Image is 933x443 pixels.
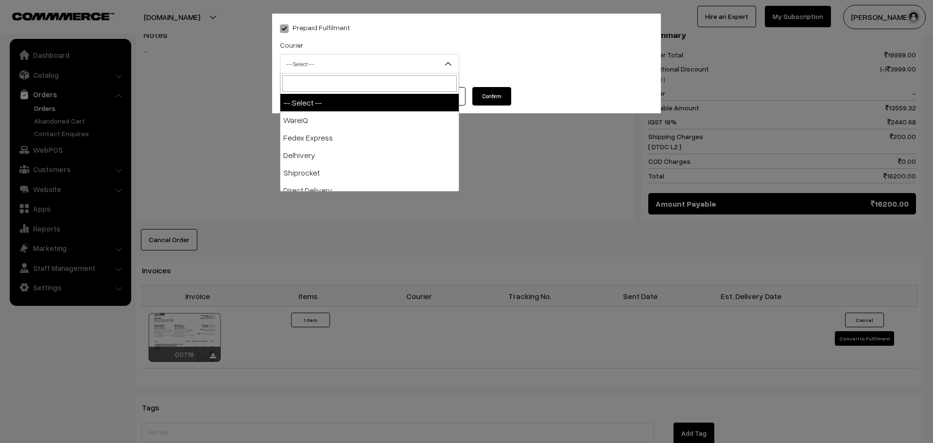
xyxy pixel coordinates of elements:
[280,164,459,181] li: Shiprocket
[280,129,459,146] li: Fedex Express
[280,94,459,111] li: -- Select --
[280,40,303,50] label: Courier
[280,181,459,199] li: Direct Delivery
[280,55,459,72] span: -- Select --
[280,54,459,73] span: -- Select --
[280,111,459,129] li: WareIQ
[280,146,459,164] li: Delhivery
[280,22,350,33] label: Prepaid Fulfilment
[472,87,511,106] button: Confirm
